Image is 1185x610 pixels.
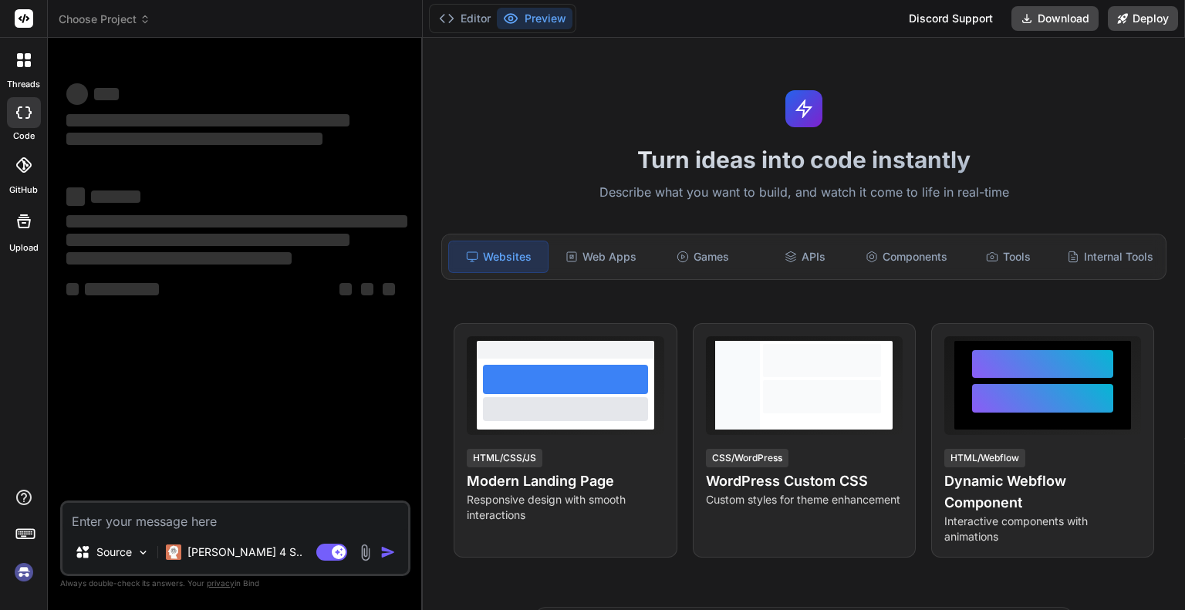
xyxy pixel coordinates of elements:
img: attachment [356,544,374,561]
p: Custom styles for theme enhancement [706,492,903,507]
div: HTML/CSS/JS [467,449,542,467]
img: Pick Models [137,546,150,559]
span: ‌ [94,88,119,100]
div: Web Apps [552,241,650,273]
div: Websites [448,241,549,273]
label: code [13,130,35,143]
p: Responsive design with smooth interactions [467,492,663,523]
p: [PERSON_NAME] 4 S.. [187,544,302,560]
span: ‌ [383,283,395,295]
label: GitHub [9,184,38,197]
h4: Modern Landing Page [467,470,663,492]
span: ‌ [66,114,349,126]
button: Deploy [1108,6,1178,31]
div: CSS/WordPress [706,449,788,467]
span: ‌ [91,190,140,203]
span: ‌ [66,83,88,105]
h4: Dynamic Webflow Component [944,470,1141,514]
span: ‌ [85,283,159,295]
span: ‌ [66,234,349,246]
button: Editor [433,8,497,29]
img: signin [11,559,37,585]
span: ‌ [339,283,352,295]
img: icon [380,544,396,560]
div: Discord Support [900,6,1002,31]
span: Choose Project [59,12,150,27]
div: Internal Tools [1061,241,1160,273]
span: ‌ [66,133,322,145]
span: ‌ [361,283,373,295]
button: Download [1011,6,1099,31]
img: Claude 4 Sonnet [166,544,181,560]
div: HTML/Webflow [944,449,1025,467]
p: Source [96,544,132,560]
span: ‌ [66,215,407,227]
p: Interactive components with animations [944,514,1141,544]
span: ‌ [66,187,85,206]
div: APIs [755,241,854,273]
div: Tools [959,241,1058,273]
h4: WordPress Custom CSS [706,470,903,492]
div: Games [653,241,752,273]
span: privacy [207,578,235,588]
button: Preview [497,8,572,29]
label: threads [7,78,40,91]
span: ‌ [66,252,292,265]
p: Describe what you want to build, and watch it come to life in real-time [432,183,1176,203]
p: Always double-check its answers. Your in Bind [60,576,410,591]
span: ‌ [66,283,79,295]
div: Components [857,241,956,273]
h1: Turn ideas into code instantly [432,146,1176,174]
label: Upload [9,241,39,254]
